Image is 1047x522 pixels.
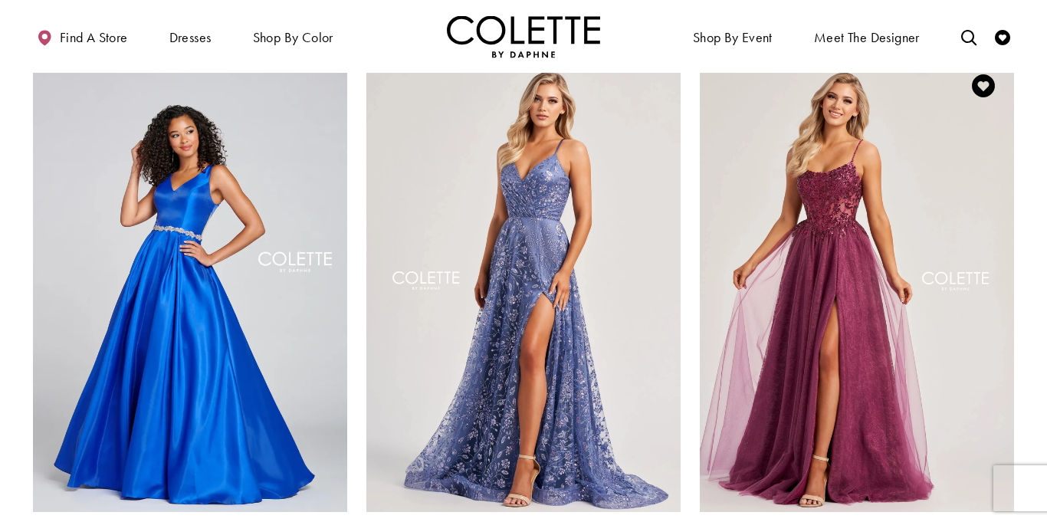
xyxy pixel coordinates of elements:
[249,15,337,57] span: Shop by color
[33,55,347,512] a: Visit Colette by Daphne Style No. CL12131 Page
[447,15,600,57] a: Visit Home Page
[814,30,920,45] span: Meet the designer
[810,15,924,57] a: Meet the designer
[689,15,776,57] span: Shop By Event
[366,55,681,512] a: Visit Colette by Daphne Style No. CL8230 Page
[169,30,212,45] span: Dresses
[60,30,128,45] span: Find a store
[967,70,999,102] a: Add to Wishlist
[693,30,773,45] span: Shop By Event
[166,15,215,57] span: Dresses
[33,15,131,57] a: Find a store
[447,15,600,57] img: Colette by Daphne
[700,55,1014,512] a: Visit Colette by Daphne Style No. CL8240 Page
[957,15,980,57] a: Toggle search
[253,30,333,45] span: Shop by color
[991,15,1014,57] a: Check Wishlist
